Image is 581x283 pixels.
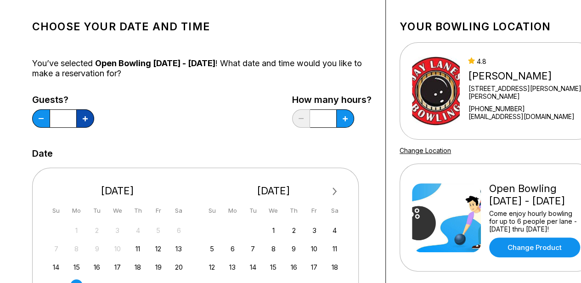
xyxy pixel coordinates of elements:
[308,204,321,217] div: Fr
[91,204,103,217] div: Tu
[91,243,103,255] div: Not available Tuesday, September 9th, 2025
[292,95,372,105] label: How many hours?
[173,243,185,255] div: Choose Saturday, September 13th, 2025
[32,20,372,33] h1: Choose your Date and time
[132,261,144,273] div: Choose Thursday, September 18th, 2025
[206,204,218,217] div: Su
[152,243,164,255] div: Choose Friday, September 12th, 2025
[308,243,321,255] div: Choose Friday, October 10th, 2025
[152,224,164,237] div: Not available Friday, September 5th, 2025
[267,204,280,217] div: We
[267,261,280,273] div: Choose Wednesday, October 15th, 2025
[247,243,259,255] div: Choose Tuesday, October 7th, 2025
[328,261,341,273] div: Choose Saturday, October 18th, 2025
[288,204,300,217] div: Th
[32,148,53,158] label: Date
[111,261,124,273] div: Choose Wednesday, September 17th, 2025
[288,243,300,255] div: Choose Thursday, October 9th, 2025
[328,204,341,217] div: Sa
[111,243,124,255] div: Not available Wednesday, September 10th, 2025
[95,58,215,68] span: Open Bowling [DATE] - [DATE]
[173,224,185,237] div: Not available Saturday, September 6th, 2025
[70,224,83,237] div: Not available Monday, September 1st, 2025
[132,224,144,237] div: Not available Thursday, September 4th, 2025
[328,243,341,255] div: Choose Saturday, October 11th, 2025
[267,224,280,237] div: Choose Wednesday, October 1st, 2025
[132,243,144,255] div: Choose Thursday, September 11th, 2025
[46,185,189,197] div: [DATE]
[412,57,460,125] img: Jay Lanes
[152,204,164,217] div: Fr
[111,204,124,217] div: We
[152,261,164,273] div: Choose Friday, September 19th, 2025
[400,147,451,154] a: Change Location
[70,243,83,255] div: Not available Monday, September 8th, 2025
[173,204,185,217] div: Sa
[173,261,185,273] div: Choose Saturday, September 20th, 2025
[70,204,83,217] div: Mo
[328,224,341,237] div: Choose Saturday, October 4th, 2025
[50,243,62,255] div: Not available Sunday, September 7th, 2025
[111,224,124,237] div: Not available Wednesday, September 3rd, 2025
[327,184,342,199] button: Next Month
[412,183,481,252] img: Open Bowling Sunday - Thursday
[226,243,239,255] div: Choose Monday, October 6th, 2025
[32,58,372,79] div: You’ve selected ! What date and time would you like to make a reservation for?
[70,261,83,273] div: Choose Monday, September 15th, 2025
[206,243,218,255] div: Choose Sunday, October 5th, 2025
[50,204,62,217] div: Su
[489,238,580,257] a: Change Product
[132,204,144,217] div: Th
[308,261,321,273] div: Choose Friday, October 17th, 2025
[308,224,321,237] div: Choose Friday, October 3rd, 2025
[288,224,300,237] div: Choose Thursday, October 2nd, 2025
[91,224,103,237] div: Not available Tuesday, September 2nd, 2025
[203,185,345,197] div: [DATE]
[288,261,300,273] div: Choose Thursday, October 16th, 2025
[226,204,239,217] div: Mo
[206,261,218,273] div: Choose Sunday, October 12th, 2025
[32,95,94,105] label: Guests?
[91,261,103,273] div: Choose Tuesday, September 16th, 2025
[50,261,62,273] div: Choose Sunday, September 14th, 2025
[226,261,239,273] div: Choose Monday, October 13th, 2025
[267,243,280,255] div: Choose Wednesday, October 8th, 2025
[247,261,259,273] div: Choose Tuesday, October 14th, 2025
[247,204,259,217] div: Tu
